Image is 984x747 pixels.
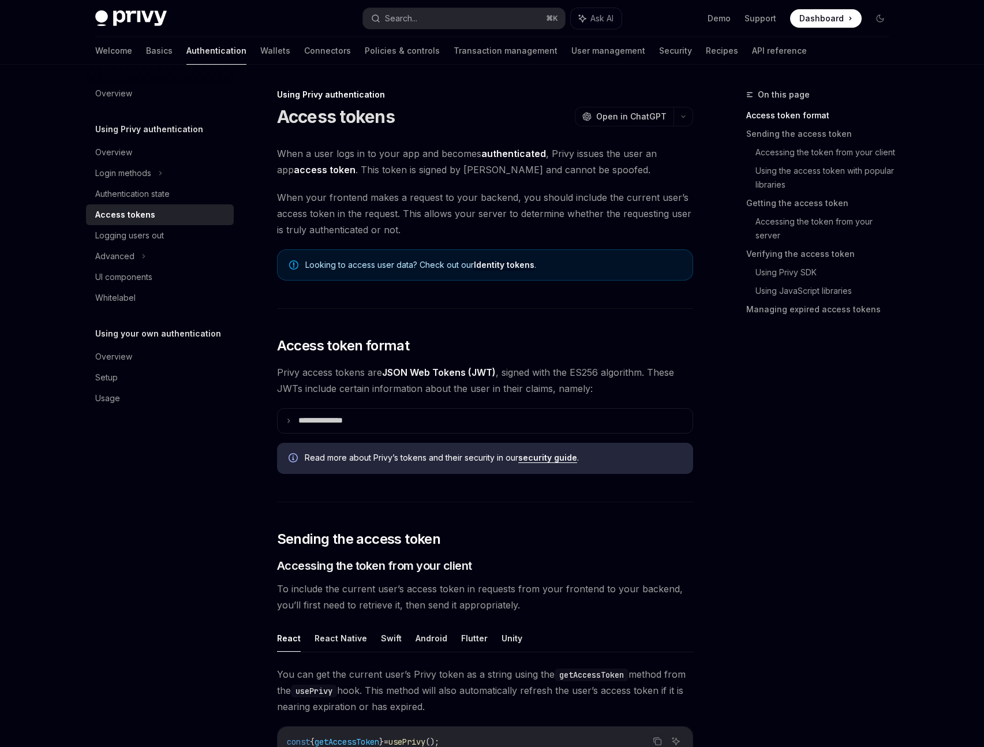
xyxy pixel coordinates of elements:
a: API reference [752,37,807,65]
span: Privy access tokens are , signed with the ES256 algorithm. These JWTs include certain information... [277,364,693,397]
div: UI components [95,270,152,284]
a: Dashboard [790,9,862,28]
a: Managing expired access tokens [746,300,899,319]
a: Security [659,37,692,65]
span: To include the current user’s access token in requests from your frontend to your backend, you’ll... [277,581,693,613]
span: Dashboard [799,13,844,24]
div: Usage [95,391,120,405]
a: Usage [86,388,234,409]
div: Advanced [95,249,134,263]
a: Logging users out [86,225,234,246]
a: Access token format [746,106,899,125]
a: Transaction management [454,37,558,65]
a: Setup [86,367,234,388]
span: When a user logs in to your app and becomes , Privy issues the user an app . This token is signed... [277,145,693,178]
a: Basics [146,37,173,65]
a: Using the access token with popular libraries [755,162,899,194]
button: Open in ChatGPT [575,107,674,126]
span: Open in ChatGPT [596,111,667,122]
a: User management [571,37,645,65]
span: } [379,737,384,747]
span: You can get the current user’s Privy token as a string using the method from the hook. This metho... [277,666,693,715]
a: Policies & controls [365,37,440,65]
a: Authentication state [86,184,234,204]
a: Demo [708,13,731,24]
button: Android [416,625,447,652]
button: Search...⌘K [363,8,565,29]
button: Flutter [461,625,488,652]
a: Whitelabel [86,287,234,308]
span: { [310,737,315,747]
h1: Access tokens [277,106,395,127]
a: Using JavaScript libraries [755,282,899,300]
h5: Using your own authentication [95,327,221,341]
a: Identity tokens [474,260,534,270]
a: Using Privy SDK [755,263,899,282]
span: = [384,737,388,747]
a: Verifying the access token [746,245,899,263]
a: Connectors [304,37,351,65]
code: getAccessToken [555,668,628,681]
div: Using Privy authentication [277,89,693,100]
span: Looking to access user data? Check out our . [305,259,681,271]
div: Whitelabel [95,291,136,305]
span: usePrivy [388,737,425,747]
span: getAccessToken [315,737,379,747]
div: Authentication state [95,187,170,201]
div: Access tokens [95,208,155,222]
a: Recipes [706,37,738,65]
a: Support [744,13,776,24]
a: Access tokens [86,204,234,225]
div: Setup [95,371,118,384]
button: React Native [315,625,367,652]
span: Sending the access token [277,530,441,548]
a: Overview [86,346,234,367]
button: Ask AI [571,8,622,29]
span: const [287,737,310,747]
a: Overview [86,142,234,163]
a: security guide [518,453,577,463]
span: When your frontend makes a request to your backend, you should include the current user’s access ... [277,189,693,238]
div: Logging users out [95,229,164,242]
strong: access token [294,164,356,175]
button: React [277,625,301,652]
button: Swift [381,625,402,652]
a: Accessing the token from your server [755,212,899,245]
span: Access token format [277,337,410,355]
svg: Info [289,453,300,465]
span: (); [425,737,439,747]
h5: Using Privy authentication [95,122,203,136]
a: Authentication [186,37,246,65]
div: Search... [385,12,417,25]
button: Toggle dark mode [871,9,889,28]
a: UI components [86,267,234,287]
div: Overview [95,145,132,159]
a: Getting the access token [746,194,899,212]
a: JSON Web Tokens (JWT) [382,367,496,379]
div: Overview [95,87,132,100]
span: Read more about Privy’s tokens and their security in our . [305,452,682,464]
svg: Note [289,260,298,270]
a: Overview [86,83,234,104]
span: Accessing the token from your client [277,558,472,574]
img: dark logo [95,10,167,27]
strong: authenticated [481,148,546,159]
a: Sending the access token [746,125,899,143]
span: On this page [758,88,810,102]
span: Ask AI [590,13,613,24]
code: usePrivy [291,685,337,697]
a: Wallets [260,37,290,65]
span: ⌘ K [546,14,558,23]
a: Welcome [95,37,132,65]
div: Login methods [95,166,151,180]
a: Accessing the token from your client [755,143,899,162]
button: Unity [502,625,522,652]
div: Overview [95,350,132,364]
